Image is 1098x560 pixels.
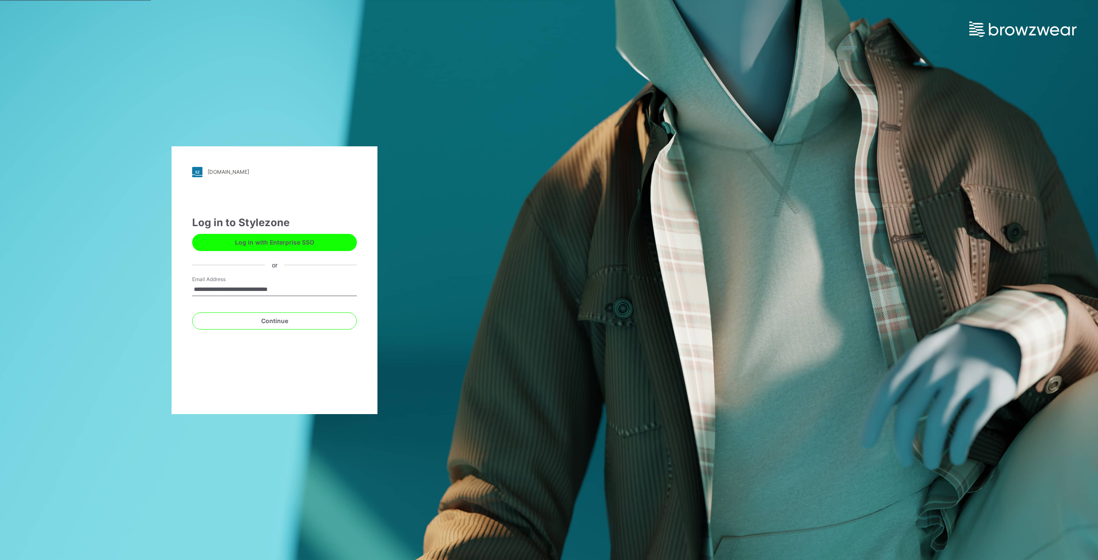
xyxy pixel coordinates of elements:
[208,169,249,175] div: [DOMAIN_NAME]
[192,234,357,251] button: Log in with Enterprise SSO
[192,167,202,177] img: stylezone-logo.562084cfcfab977791bfbf7441f1a819.svg
[969,21,1077,37] img: browzwear-logo.e42bd6dac1945053ebaf764b6aa21510.svg
[192,215,357,230] div: Log in to Stylezone
[192,167,357,177] a: [DOMAIN_NAME]
[192,275,252,283] label: Email Address
[265,260,284,269] div: or
[192,312,357,330] button: Continue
